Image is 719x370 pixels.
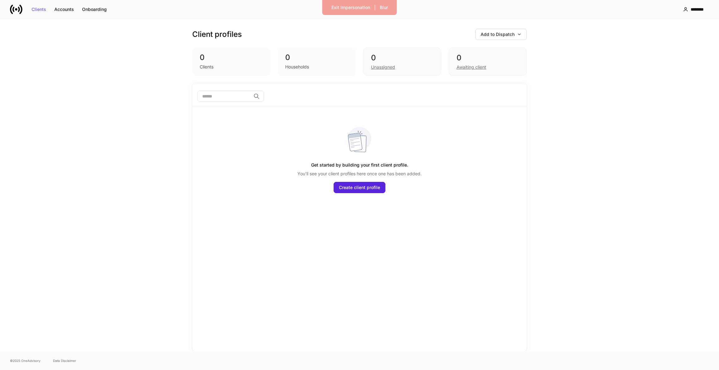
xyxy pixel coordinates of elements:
[371,64,395,70] div: Unassigned
[457,53,519,63] div: 0
[27,4,50,14] button: Clients
[200,64,213,70] div: Clients
[457,64,486,70] div: Awaiting client
[78,4,111,14] button: Onboarding
[334,182,385,193] button: Create client profile
[475,29,527,40] button: Add to Dispatch
[311,159,408,171] h5: Get started by building your first client profile.
[297,171,422,177] p: You'll see your client profiles here once one has been added.
[82,7,107,12] div: Onboarding
[285,52,348,62] div: 0
[376,2,392,12] button: Blur
[54,7,74,12] div: Accounts
[331,5,370,10] div: Exit Impersonation
[50,4,78,14] button: Accounts
[363,47,441,76] div: 0Unassigned
[285,64,309,70] div: Households
[10,358,41,363] span: © 2025 OneAdvisory
[192,29,242,39] h3: Client profiles
[53,358,76,363] a: Data Disclaimer
[380,5,388,10] div: Blur
[371,53,433,63] div: 0
[327,2,374,12] button: Exit Impersonation
[339,185,380,190] div: Create client profile
[481,32,521,37] div: Add to Dispatch
[32,7,46,12] div: Clients
[200,52,263,62] div: 0
[449,47,527,76] div: 0Awaiting client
